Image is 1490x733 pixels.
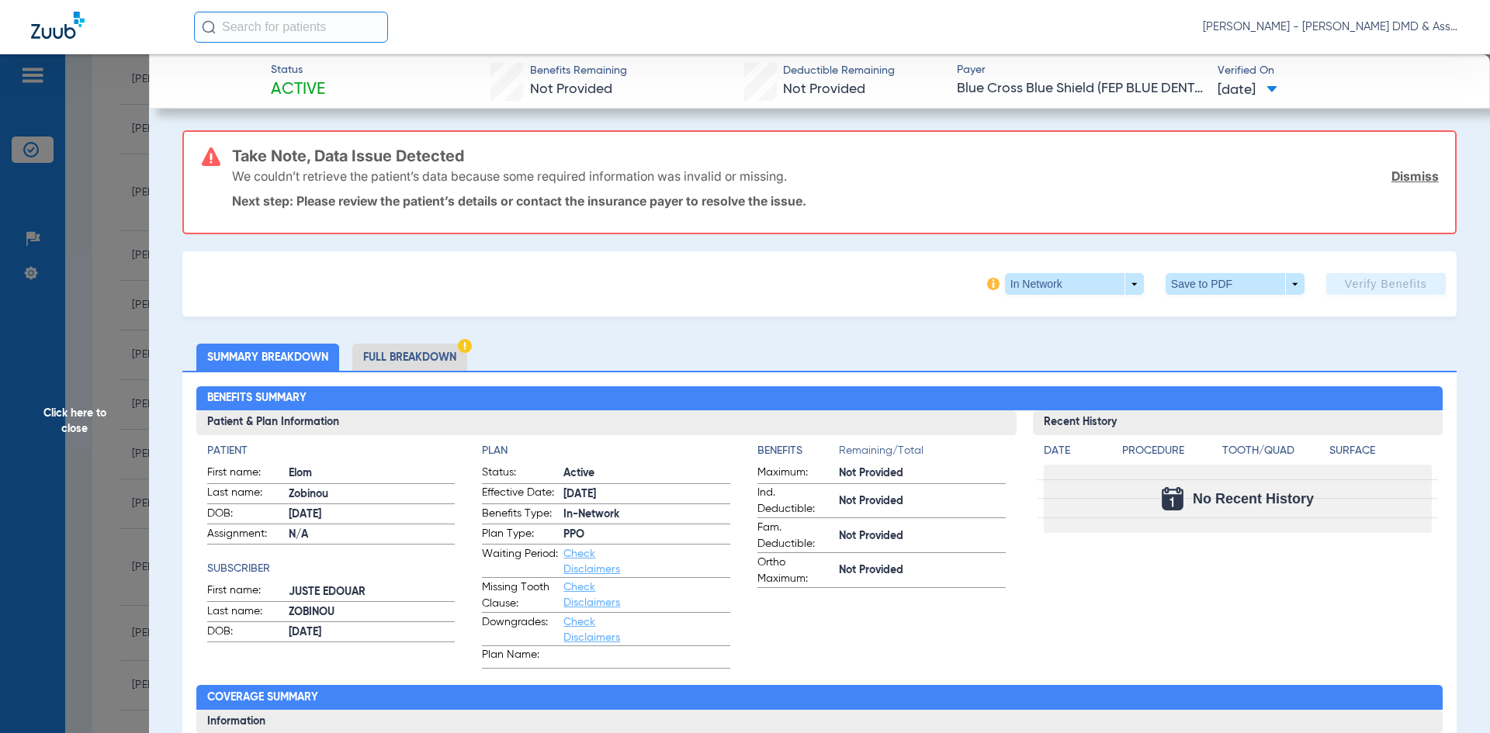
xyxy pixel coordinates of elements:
[482,506,558,524] span: Benefits Type:
[757,465,833,483] span: Maximum:
[232,148,1439,164] h3: Take Note, Data Issue Detected
[563,465,730,482] span: Active
[1122,443,1217,459] h4: Procedure
[482,614,558,645] span: Downgrades:
[957,79,1204,99] span: Blue Cross Blue Shield (FEP BLUE DENTAL)
[194,12,388,43] input: Search for patients
[563,548,620,575] a: Check Disclaimers
[839,443,1006,465] span: Remaining/Total
[757,443,839,459] h4: Benefits
[1005,273,1144,295] button: In Network
[757,520,833,552] span: Fam. Deductible:
[207,603,283,622] span: Last name:
[196,386,1443,411] h2: Benefits Summary
[839,528,1006,545] span: Not Provided
[207,465,283,483] span: First name:
[289,507,456,523] span: [DATE]
[482,443,730,459] h4: Plan
[1218,63,1465,79] span: Verified On
[482,526,558,545] span: Plan Type:
[563,617,620,643] a: Check Disclaimers
[196,344,339,371] li: Summary Breakdown
[196,685,1443,710] h2: Coverage Summary
[289,465,456,482] span: Elom
[1044,443,1109,465] app-breakdown-title: Date
[289,604,456,621] span: ZOBINOU
[207,561,456,577] h4: Subscriber
[757,485,833,517] span: Ind. Deductible:
[1222,443,1325,465] app-breakdown-title: Tooth/Quad
[289,624,456,641] span: [DATE]
[207,443,456,459] h4: Patient
[207,624,283,642] span: DOB:
[1329,443,1432,459] h4: Surface
[1203,19,1459,35] span: [PERSON_NAME] - [PERSON_NAME] DMD & Associates
[563,486,730,503] span: [DATE]
[757,555,833,587] span: Ortho Maximum:
[289,527,456,543] span: N/A
[482,485,558,503] span: Effective Date:
[839,562,1006,579] span: Not Provided
[1329,443,1432,465] app-breakdown-title: Surface
[482,546,558,577] span: Waiting Period:
[207,583,283,601] span: First name:
[1122,443,1217,465] app-breakdown-title: Procedure
[202,20,216,34] img: Search Icon
[957,62,1204,78] span: Payer
[1391,168,1439,184] a: Dismiss
[207,485,283,503] span: Last name:
[207,526,283,545] span: Assignment:
[783,82,865,96] span: Not Provided
[1218,81,1277,100] span: [DATE]
[1033,410,1443,435] h3: Recent History
[839,465,1006,482] span: Not Provided
[839,493,1006,510] span: Not Provided
[352,344,467,371] li: Full Breakdown
[458,339,472,353] img: Hazard
[482,579,558,612] span: Missing Tooth Clause:
[563,527,730,543] span: PPO
[289,486,456,503] span: Zobinou
[530,82,612,96] span: Not Provided
[530,63,627,79] span: Benefits Remaining
[482,647,558,668] span: Plan Name:
[202,147,220,166] img: error-icon
[563,507,730,523] span: In-Network
[1162,487,1183,510] img: Calendar
[289,584,456,600] span: JUSTE EDOUAR
[1166,273,1305,295] button: Save to PDF
[783,63,895,79] span: Deductible Remaining
[757,443,839,465] app-breakdown-title: Benefits
[196,410,1017,435] h3: Patient & Plan Information
[1222,443,1325,459] h4: Tooth/Quad
[1412,659,1490,733] iframe: Chat Widget
[563,582,620,608] a: Check Disclaimers
[271,62,325,78] span: Status
[987,278,1000,290] img: info-icon
[232,193,1439,209] p: Next step: Please review the patient’s details or contact the insurance payer to resolve the issue.
[271,79,325,101] span: Active
[31,12,85,39] img: Zuub Logo
[482,465,558,483] span: Status:
[207,506,283,524] span: DOB:
[1193,491,1314,507] span: No Recent History
[232,168,787,184] p: We couldn’t retrieve the patient’s data because some required information was invalid or missing.
[1044,443,1109,459] h4: Date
